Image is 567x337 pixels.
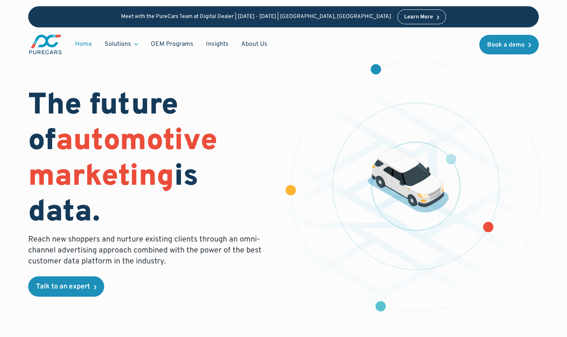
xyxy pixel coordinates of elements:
a: main [28,34,63,55]
img: illustration of a vehicle [368,148,449,213]
p: Reach new shoppers and nurture existing clients through an omni-channel advertising approach comb... [28,234,266,267]
a: Book a demo [479,35,539,54]
div: Talk to an expert [36,283,90,290]
span: automotive marketing [28,123,217,196]
a: Insights [200,37,235,52]
a: Talk to an expert [28,276,104,297]
img: purecars logo [28,34,63,55]
div: Solutions [98,37,144,52]
h1: The future of is data. [28,88,274,231]
div: Learn More [404,14,433,20]
a: OEM Programs [144,37,200,52]
p: Meet with the PureCars Team at Digital Dealer | [DATE] - [DATE] | [GEOGRAPHIC_DATA], [GEOGRAPHIC_... [121,14,391,20]
a: About Us [235,37,274,52]
div: Solutions [105,40,131,49]
div: Book a demo [487,42,525,48]
a: Home [69,37,98,52]
a: Learn More [397,9,446,24]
